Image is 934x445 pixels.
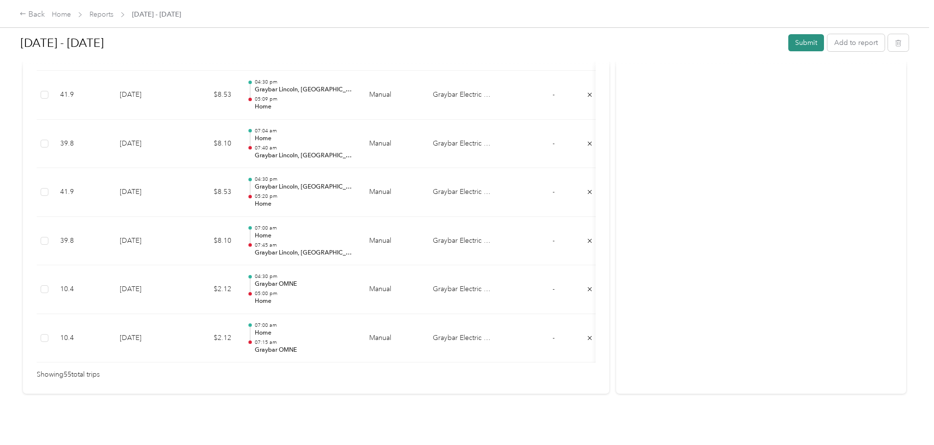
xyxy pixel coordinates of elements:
iframe: Everlance-gr Chat Button Frame [879,390,934,445]
p: Home [255,134,354,143]
p: 07:00 am [255,322,354,329]
p: 07:45 am [255,242,354,249]
p: Home [255,103,354,111]
td: Manual [361,217,425,266]
p: 07:40 am [255,145,354,151]
p: 04:30 pm [255,273,354,280]
span: - [553,139,555,148]
span: Showing 55 total trips [37,369,100,380]
td: Manual [361,71,425,120]
td: Graybar Electric Company, Inc [425,168,498,217]
td: [DATE] [112,120,180,169]
p: 07:00 am [255,225,354,232]
td: Graybar Electric Company, Inc [425,71,498,120]
span: [DATE] - [DATE] [132,9,181,20]
p: Graybar OMNE [255,280,354,289]
p: Home [255,329,354,338]
td: $8.10 [180,217,239,266]
td: 39.8 [52,120,112,169]
td: Graybar Electric Company, Inc [425,314,498,363]
p: 05:00 pm [255,290,354,297]
a: Home [52,10,71,19]
a: Reports [89,10,113,19]
td: $2.12 [180,314,239,363]
td: [DATE] [112,71,180,120]
p: 05:09 pm [255,96,354,103]
p: Graybar Lincoln, [GEOGRAPHIC_DATA] [255,151,354,160]
p: Home [255,297,354,306]
td: 10.4 [52,265,112,314]
td: Manual [361,120,425,169]
p: Graybar Lincoln, [GEOGRAPHIC_DATA] [255,85,354,94]
td: Manual [361,265,425,314]
td: Graybar Electric Company, Inc [425,265,498,314]
td: Manual [361,314,425,363]
td: 10.4 [52,314,112,363]
div: Back [20,9,45,21]
p: 05:20 pm [255,193,354,200]
span: - [553,334,555,342]
td: $2.12 [180,265,239,314]
td: 41.9 [52,71,112,120]
h1: Sep 1 - 30, 2025 [21,31,781,55]
td: 39.8 [52,217,112,266]
td: [DATE] [112,314,180,363]
p: Graybar Lincoln, [GEOGRAPHIC_DATA] [255,183,354,191]
td: [DATE] [112,217,180,266]
span: - [553,236,555,245]
p: 07:04 am [255,127,354,134]
td: $8.53 [180,168,239,217]
span: - [553,90,555,99]
td: $8.53 [180,71,239,120]
td: Graybar Electric Company, Inc [425,217,498,266]
span: - [553,285,555,293]
td: 41.9 [52,168,112,217]
td: Manual [361,168,425,217]
p: 04:30 pm [255,176,354,183]
p: Graybar Lincoln, [GEOGRAPHIC_DATA] [255,249,354,257]
td: [DATE] [112,265,180,314]
p: 04:30 pm [255,79,354,85]
p: Home [255,232,354,240]
button: Add to report [827,34,885,51]
td: Graybar Electric Company, Inc [425,120,498,169]
p: 07:15 am [255,339,354,346]
span: - [553,188,555,196]
p: Home [255,200,354,209]
p: Graybar OMNE [255,346,354,355]
td: [DATE] [112,168,180,217]
td: $8.10 [180,120,239,169]
button: Submit [788,34,824,51]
